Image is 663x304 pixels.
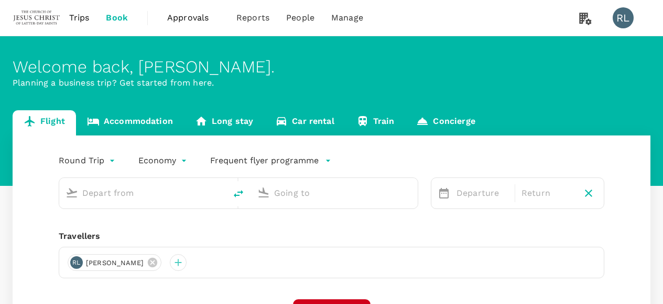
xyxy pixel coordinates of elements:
[68,254,161,271] div: RL[PERSON_NAME]
[80,258,150,268] span: [PERSON_NAME]
[331,12,363,24] span: Manage
[286,12,314,24] span: People
[167,12,220,24] span: Approvals
[457,187,508,200] p: Departure
[274,185,396,201] input: Going to
[405,110,486,135] a: Concierge
[226,181,251,206] button: delete
[59,152,117,169] div: Round Trip
[70,256,83,269] div: RL
[13,110,76,135] a: Flight
[82,185,204,201] input: Depart from
[13,57,650,77] div: Welcome back , [PERSON_NAME] .
[345,110,406,135] a: Train
[613,7,634,28] div: RL
[106,12,128,24] span: Book
[69,12,90,24] span: Trips
[13,6,61,29] img: The Malaysian Church of Jesus Christ of Latter-day Saints
[184,110,264,135] a: Long stay
[210,154,331,167] button: Frequent flyer programme
[13,77,650,89] p: Planning a business trip? Get started from here.
[76,110,184,135] a: Accommodation
[210,154,319,167] p: Frequent flyer programme
[264,110,345,135] a: Car rental
[521,187,573,200] p: Return
[219,192,221,194] button: Open
[59,230,604,243] div: Travellers
[138,152,189,169] div: Economy
[236,12,269,24] span: Reports
[410,192,412,194] button: Open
